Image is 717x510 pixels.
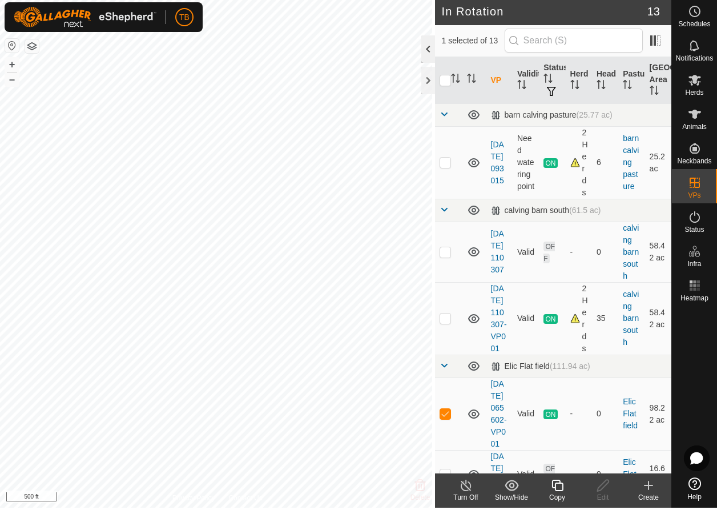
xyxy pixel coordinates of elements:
td: 98.22 ac [645,380,671,452]
span: 13 [647,5,660,22]
a: [DATE] 110307 [491,231,504,276]
p-sorticon: Activate to sort [650,90,659,99]
a: [DATE] 064657 [491,454,504,499]
div: Copy [534,495,580,505]
a: [DATE] 093015 [491,142,504,187]
th: Status [539,59,565,106]
td: 6 [592,128,618,201]
span: ON [543,412,557,421]
span: 1 selected of 13 [442,37,505,49]
a: calving barn south [623,292,639,349]
span: TB [179,14,190,26]
td: 0 [592,452,618,501]
td: 16.68 ac [645,452,671,501]
span: (61.5 ac) [569,208,601,217]
span: Heatmap [680,297,708,304]
p-sorticon: Activate to sort [570,84,579,93]
button: Reset Map [5,41,19,55]
div: barn calving pasture [491,113,613,122]
td: 25.2 ac [645,128,671,201]
a: Elic Flat field [623,460,638,493]
span: (111.94 ac) [550,364,590,373]
td: 35 [592,284,618,357]
div: Edit [580,495,626,505]
a: Contact Us [228,495,262,505]
button: Map Layers [25,42,39,55]
span: Status [684,228,704,235]
span: Schedules [678,23,710,30]
a: [DATE] 110307-VP001 [491,286,507,355]
td: Valid [513,452,539,501]
span: ON [543,316,557,326]
div: Turn Off [443,495,489,505]
div: Elic Flat field [491,364,590,374]
div: calving barn south [491,208,601,218]
td: Need watering point [513,128,539,201]
span: Animals [682,126,707,132]
p-sorticon: Activate to sort [517,84,526,93]
th: Validity [513,59,539,106]
p-sorticon: Activate to sort [451,78,460,87]
p-sorticon: Activate to sort [543,78,553,87]
p-sorticon: Activate to sort [623,84,632,93]
h2: In Rotation [442,7,647,21]
div: 2 Herds [570,129,587,201]
div: Show/Hide [489,495,534,505]
button: + [5,60,19,74]
th: Head [592,59,618,106]
a: Privacy Policy [172,495,215,505]
td: 58.42 ac [645,224,671,284]
p-sorticon: Activate to sort [597,84,606,93]
td: 0 [592,224,618,284]
span: VPs [688,194,700,201]
p-sorticon: Activate to sort [467,78,476,87]
span: Herds [685,91,703,98]
input: Search (S) [505,31,643,55]
span: OFF [543,244,555,266]
span: OFF [543,466,555,488]
td: Valid [513,224,539,284]
td: 58.42 ac [645,284,671,357]
img: Gallagher Logo [14,9,156,30]
th: Pasture [618,59,645,106]
th: Herd [566,59,592,106]
a: barn calving pasture [623,136,639,193]
div: - [570,410,587,422]
span: (25.77 ac) [577,113,613,122]
th: [GEOGRAPHIC_DATA] Area [645,59,671,106]
span: Notifications [676,57,713,64]
span: ON [543,160,557,170]
div: 2 Herds [570,285,587,357]
td: Valid [513,284,539,357]
a: [DATE] 065602-VP001 [491,382,507,451]
div: - [570,248,587,260]
a: calving barn south [623,226,639,283]
td: Valid [513,380,539,452]
span: Neckbands [677,160,711,167]
div: Create [626,495,671,505]
div: - [570,471,587,483]
button: – [5,75,19,89]
td: 0 [592,380,618,452]
a: Elic Flat field [623,399,638,432]
span: Infra [687,263,701,270]
th: VP [486,59,513,106]
a: Help [672,475,717,507]
span: Help [687,496,702,503]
